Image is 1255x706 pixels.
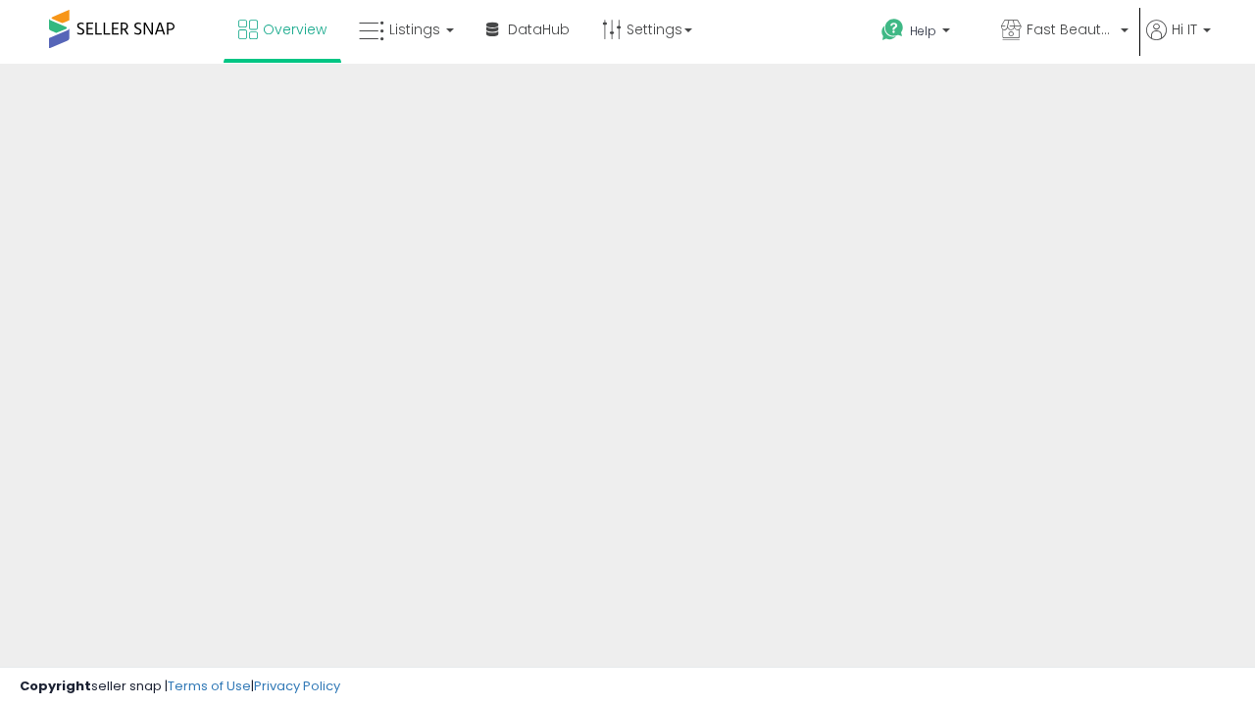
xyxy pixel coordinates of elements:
[263,20,326,39] span: Overview
[254,677,340,695] a: Privacy Policy
[1172,20,1197,39] span: Hi IT
[508,20,570,39] span: DataHub
[389,20,440,39] span: Listings
[168,677,251,695] a: Terms of Use
[866,3,983,64] a: Help
[20,677,91,695] strong: Copyright
[1146,20,1211,64] a: Hi IT
[20,678,340,696] div: seller snap | |
[1027,20,1115,39] span: Fast Beauty ([GEOGRAPHIC_DATA])
[880,18,905,42] i: Get Help
[910,23,936,39] span: Help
